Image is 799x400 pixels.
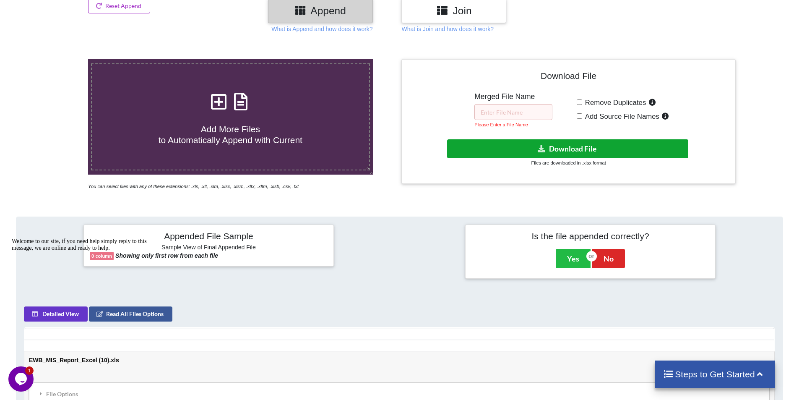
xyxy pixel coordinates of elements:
button: Yes [556,249,591,268]
h5: Merged File Name [474,92,552,101]
div: Welcome to our site, if you need help simply reply to this message, we are online and ready to help. [3,3,154,17]
span: Add More Files to Automatically Append with Current [159,124,302,144]
button: No [592,249,625,268]
iframe: chat widget [8,366,35,392]
h3: Append [274,5,367,17]
span: Remove Duplicates [582,99,646,107]
small: Files are downloaded in .xlsx format [531,160,606,165]
i: You can select files with any of these extensions: .xls, .xlt, .xlm, .xlsx, .xlsm, .xltx, .xltm, ... [88,184,299,189]
input: Enter File Name [474,104,552,120]
h4: Download File [408,65,729,89]
small: Please Enter a File Name [474,122,528,127]
h4: Is the file appended correctly? [471,231,709,241]
p: What is Join and how does it work? [401,25,493,33]
span: Add Source File Names [582,112,659,120]
span: Welcome to our site, if you need help simply reply to this message, we are online and ready to help. [3,3,138,16]
h6: Sample View of Final Appended File [90,244,328,252]
h4: Appended File Sample [90,231,328,243]
button: Download File [447,139,688,158]
p: What is Append and how does it work? [271,25,372,33]
b: Showing only first row from each file [115,252,218,259]
h3: Join [408,5,500,17]
h4: Steps to Get Started [663,369,767,379]
iframe: chat widget [8,235,159,362]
